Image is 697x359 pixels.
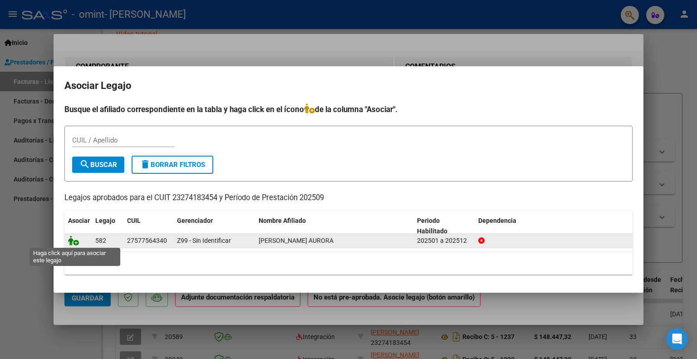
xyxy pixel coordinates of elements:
datatable-header-cell: Nombre Afiliado [255,211,413,241]
span: Borrar Filtros [140,161,205,169]
span: CUIL [127,217,141,224]
button: Buscar [72,157,124,173]
div: 202501 a 202512 [417,236,471,246]
div: Open Intercom Messenger [666,328,688,350]
button: Borrar Filtros [132,156,213,174]
span: Legajo [95,217,115,224]
span: Z99 - Sin Identificar [177,237,231,244]
span: Gerenciador [177,217,213,224]
datatable-header-cell: Periodo Habilitado [413,211,475,241]
h2: Asociar Legajo [64,77,633,94]
span: Periodo Habilitado [417,217,447,235]
span: Dependencia [478,217,516,224]
span: Nombre Afiliado [259,217,306,224]
span: ITURRIZA AURORA [259,237,334,244]
datatable-header-cell: Gerenciador [173,211,255,241]
span: 582 [95,237,106,244]
datatable-header-cell: CUIL [123,211,173,241]
span: Asociar [68,217,90,224]
h4: Busque el afiliado correspondiente en la tabla y haga click en el ícono de la columna "Asociar". [64,103,633,115]
span: Buscar [79,161,117,169]
p: Legajos aprobados para el CUIT 23274183454 y Período de Prestación 202509 [64,192,633,204]
mat-icon: delete [140,159,151,170]
datatable-header-cell: Asociar [64,211,92,241]
div: 27577564340 [127,236,167,246]
datatable-header-cell: Legajo [92,211,123,241]
datatable-header-cell: Dependencia [475,211,633,241]
mat-icon: search [79,159,90,170]
div: 1 registros [64,252,633,275]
